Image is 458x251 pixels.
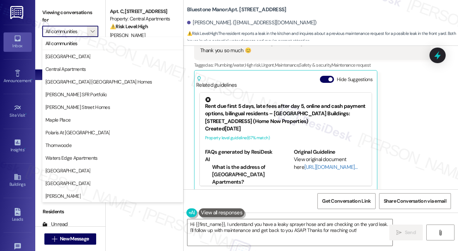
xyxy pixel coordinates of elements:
i:  [396,230,402,235]
div: Residents [35,208,105,215]
span: [GEOGRAPHIC_DATA] [45,53,90,60]
span: Waters Edge Apartments [45,154,98,161]
div: Prospects + Residents [35,48,105,55]
a: Inbox [4,32,32,51]
span: • [24,146,25,151]
i:  [52,236,57,242]
i:  [438,230,443,235]
span: High risk , [245,62,261,68]
button: Send [389,225,423,240]
span: • [25,112,26,117]
b: Bluestone Manor: Apt. [STREET_ADDRESS] [187,6,286,13]
span: New Message [60,235,89,243]
a: Leads [4,206,32,225]
span: [GEOGRAPHIC_DATA] [GEOGRAPHIC_DATA] Homes [45,78,152,85]
div: Property level guideline ( 67 % match) [205,134,366,142]
span: Thornwoode [45,142,72,149]
div: Related guidelines [196,76,237,89]
div: Property: Central Apartments [110,15,175,23]
span: Maintenance request [332,62,371,68]
span: : The resident reports a leak in the kitchen and inquires about a previous maintenance request fo... [187,30,458,45]
span: Polaris At [GEOGRAPHIC_DATA] [45,129,110,136]
strong: ⚠️ Risk Level: High [110,23,148,30]
div: Tagged as: [194,60,431,70]
li: What is the address of [GEOGRAPHIC_DATA] Apartments? [212,164,278,186]
a: Insights • [4,136,32,155]
span: Send [405,229,416,236]
a: Buildings [4,171,32,190]
label: Hide Suggestions [337,76,372,83]
img: ResiDesk Logo [10,6,25,19]
span: Plumbing/water , [215,62,245,68]
label: Viewing conversations for [42,7,98,26]
div: View original document here [294,156,366,171]
div: [PERSON_NAME]. ([EMAIL_ADDRESS][DOMAIN_NAME]) [187,19,317,26]
b: FAQs generated by ResiDesk AI [205,148,273,163]
div: Created [DATE] [205,125,366,133]
span: [GEOGRAPHIC_DATA] [45,167,90,174]
span: Share Conversation via email [384,197,446,205]
span: [PERSON_NAME] [45,192,81,200]
div: Unread [42,221,68,228]
span: All communities [45,40,78,47]
span: Get Conversation Link [322,197,371,205]
span: [GEOGRAPHIC_DATA] [45,180,90,187]
span: Central Apartments [45,66,86,73]
b: Original Guideline [294,148,335,155]
div: Prospects [35,143,105,151]
span: [PERSON_NAME] [110,32,145,38]
span: [PERSON_NAME] SFR Portfolio [45,91,107,98]
button: New Message [44,233,97,245]
i:  [91,29,94,34]
textarea: Hi {{first_name}}, I understand you have a leaky sprayer hose and are checking on the yard leak. ... [187,219,392,246]
span: Safety & security , [299,62,331,68]
div: Rent due first 5 days, late fees after day 5, online and cash payment options, bilingual resident... [205,97,366,125]
button: Share Conversation via email [379,193,451,209]
span: [PERSON_NAME] Street Homes [45,104,110,111]
span: Maintenance , [275,62,299,68]
span: • [31,77,32,82]
span: Maple Place [45,116,70,123]
button: Get Conversation Link [317,193,375,209]
div: Apt. C, [STREET_ADDRESS] [110,8,175,15]
input: All communities [45,26,87,37]
a: [URL][DOMAIN_NAME]… [304,164,358,171]
strong: ⚠️ Risk Level: High [187,31,217,36]
span: Urgent , [261,62,275,68]
a: Site Visit • [4,102,32,121]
